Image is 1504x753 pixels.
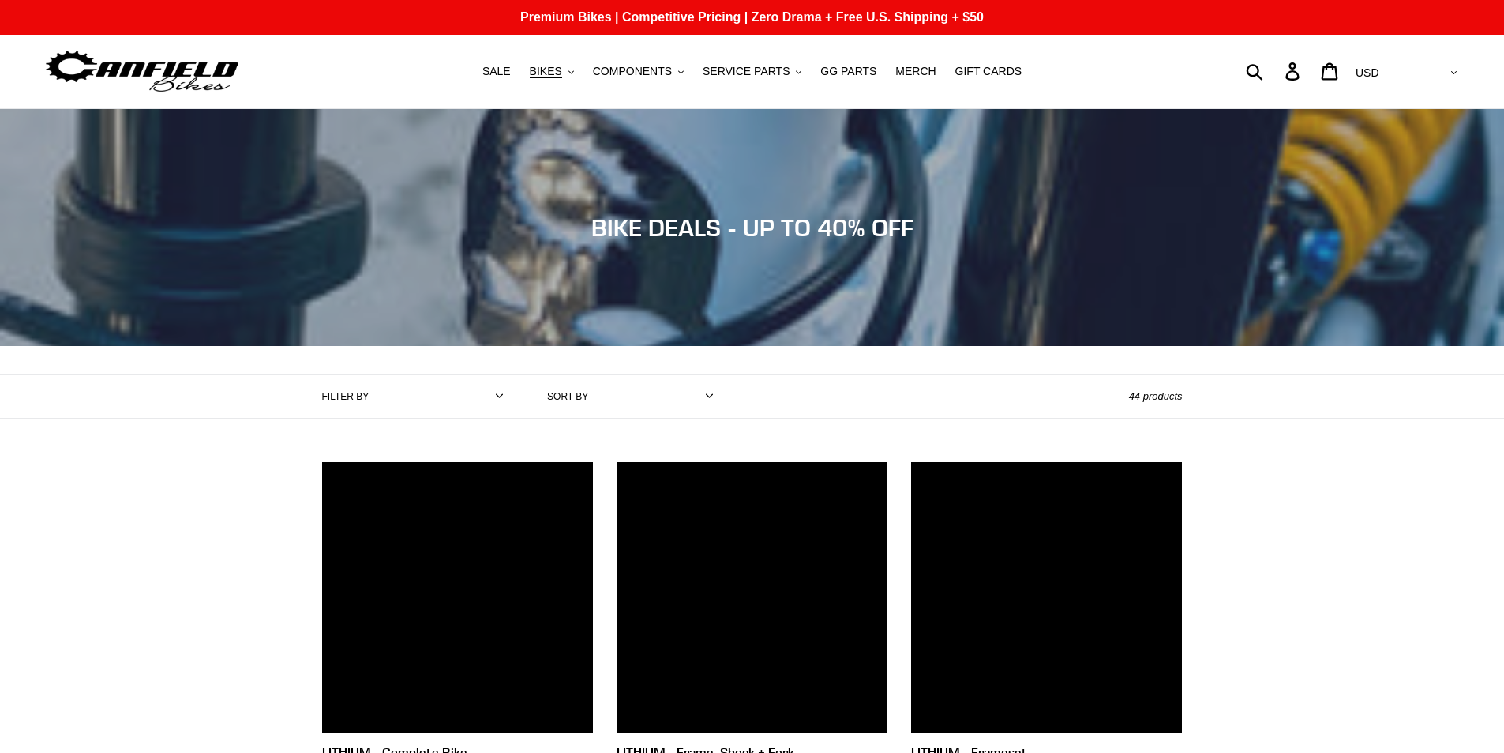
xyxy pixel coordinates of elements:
[530,65,562,78] span: BIKES
[895,65,936,78] span: MERCH
[593,65,672,78] span: COMPONENTS
[322,390,369,404] label: Filter by
[703,65,790,78] span: SERVICE PARTS
[955,65,1022,78] span: GIFT CARDS
[474,61,519,82] a: SALE
[820,65,876,78] span: GG PARTS
[1255,54,1295,88] input: Search
[887,61,943,82] a: MERCH
[591,213,913,242] span: BIKE DEALS - UP TO 40% OFF
[695,61,809,82] button: SERVICE PARTS
[482,65,511,78] span: SALE
[947,61,1030,82] a: GIFT CARDS
[1129,390,1183,402] span: 44 products
[812,61,884,82] a: GG PARTS
[585,61,692,82] button: COMPONENTS
[547,390,588,404] label: Sort by
[522,61,582,82] button: BIKES
[43,47,241,96] img: Canfield Bikes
